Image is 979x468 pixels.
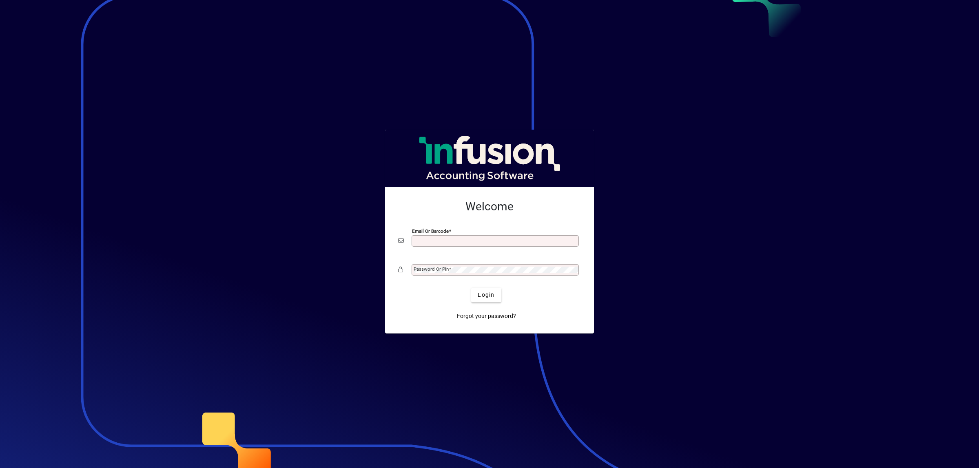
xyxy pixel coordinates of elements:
h2: Welcome [398,200,581,214]
span: Login [478,291,494,299]
span: Forgot your password? [457,312,516,320]
button: Login [471,288,501,302]
a: Forgot your password? [454,309,519,324]
mat-label: Email or Barcode [412,228,449,234]
mat-label: Password or Pin [414,266,449,272]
